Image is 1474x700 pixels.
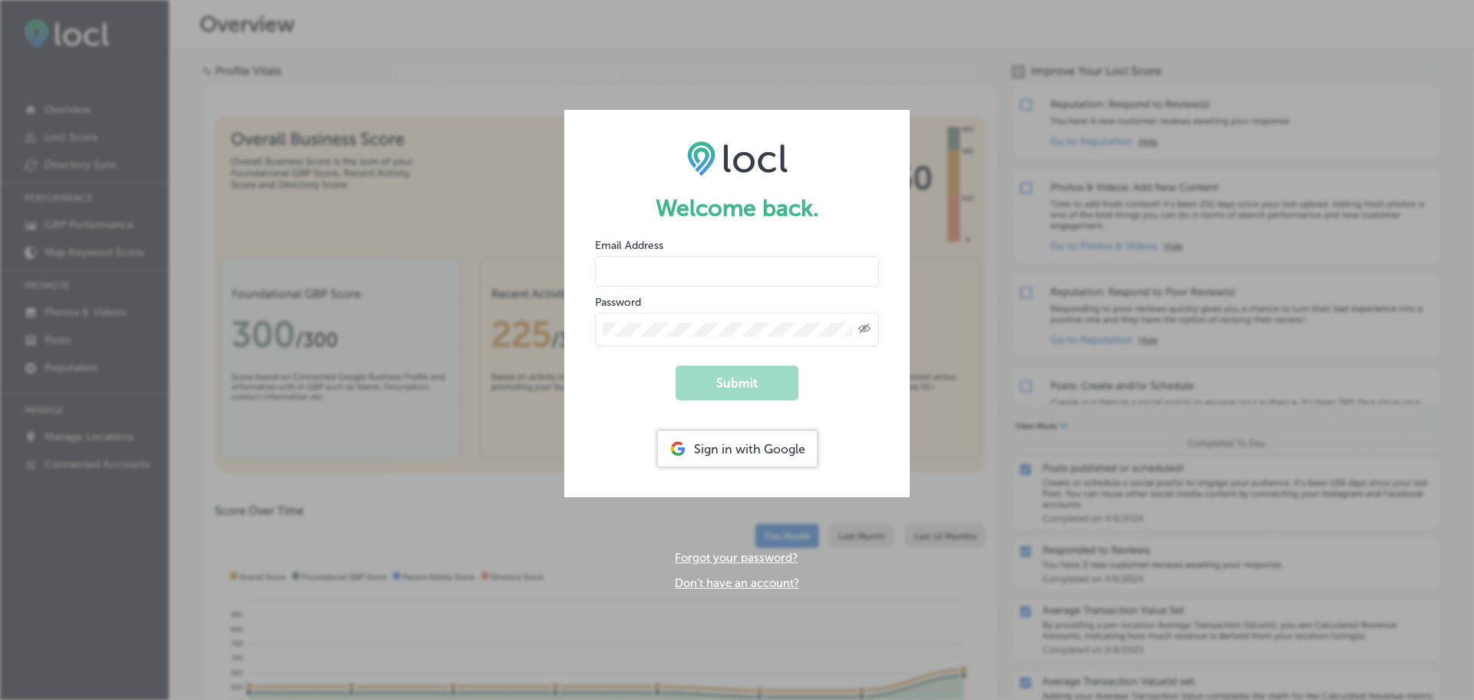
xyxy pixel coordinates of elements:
[675,576,799,590] a: Don't have an account?
[595,239,663,252] label: Email Address
[595,296,641,309] label: Password
[676,366,798,400] button: Submit
[658,431,817,466] div: Sign in with Google
[858,323,871,337] span: Toggle password visibility
[675,551,798,565] a: Forgot your password?
[687,141,788,176] img: LOCL logo
[595,194,879,222] h1: Welcome back.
